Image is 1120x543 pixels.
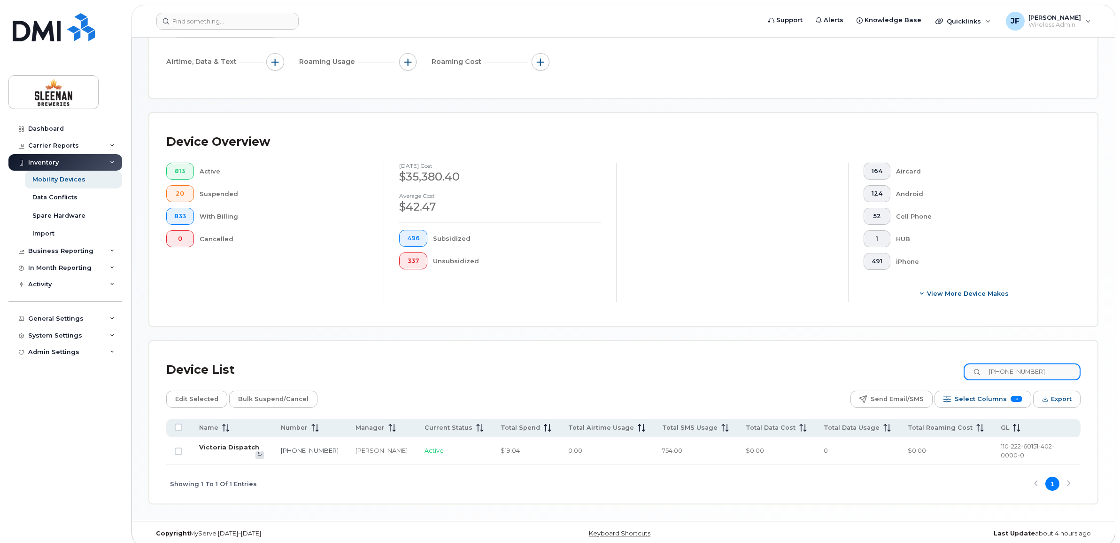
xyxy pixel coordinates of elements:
[908,424,973,432] span: Total Roaming Cost
[238,392,309,406] span: Bulk Suspend/Cancel
[1011,16,1020,27] span: JF
[174,212,186,220] span: 833
[355,424,385,432] span: Manager
[200,185,369,202] div: Suspended
[200,230,369,247] div: Cancelled
[871,392,924,406] span: Send Email/SMS
[170,477,257,491] span: Showing 1 To 1 Of 1 Entries
[1001,424,1009,432] span: GL
[872,212,882,220] span: 52
[156,13,299,30] input: Find something...
[1001,442,1054,459] span: 110-222-60151-402-0000-0
[872,258,882,265] span: 491
[746,447,764,454] span: $0.00
[174,167,186,175] span: 813
[174,190,186,197] span: 20
[299,57,358,67] span: Roaming Usage
[166,130,270,154] div: Device Overview
[935,391,1031,408] button: Select Columns 12
[199,424,218,432] span: Name
[864,185,890,202] button: 124
[1028,21,1081,29] span: Wireless Admin
[407,235,420,242] span: 496
[896,253,1066,270] div: iPhone
[864,230,890,247] button: 1
[156,530,190,537] strong: Copyright
[850,391,933,408] button: Send Email/SMS
[864,285,1066,302] button: View More Device Makes
[1051,392,1072,406] span: Export
[929,12,997,31] div: Quicklinks
[927,289,1009,298] span: View More Device Makes
[896,185,1066,202] div: Android
[399,193,601,199] h4: Average cost
[824,424,880,432] span: Total Data Usage
[850,11,928,30] a: Knowledge Base
[896,230,1066,247] div: HUB
[1028,14,1081,21] span: [PERSON_NAME]
[809,11,850,30] a: Alerts
[1011,396,1022,402] span: 12
[864,163,890,180] button: 164
[229,391,317,408] button: Bulk Suspend/Cancel
[955,392,1007,406] span: Select Columns
[200,163,369,180] div: Active
[589,530,650,537] a: Keyboard Shortcuts
[1045,477,1059,491] button: Page 1
[999,12,1097,31] div: John Fonseca
[399,163,601,169] h4: [DATE] cost
[501,424,540,432] span: Total Spend
[355,446,408,455] div: [PERSON_NAME]
[166,163,194,180] button: 813
[746,424,796,432] span: Total Data Cost
[433,252,601,269] div: Unsubsidized
[174,235,186,243] span: 0
[896,163,1066,180] div: Aircard
[166,208,194,225] button: 833
[568,447,582,454] span: 0.00
[433,230,601,247] div: Subsidized
[947,17,981,25] span: Quicklinks
[166,391,227,408] button: Edit Selected
[399,199,601,215] div: $42.47
[1033,391,1081,408] button: Export
[399,252,428,269] button: 337
[425,424,472,432] span: Current Status
[824,16,843,25] span: Alerts
[200,208,369,225] div: With Billing
[872,167,882,175] span: 164
[425,447,444,454] span: Active
[399,169,601,185] div: $35,380.40
[175,392,218,406] span: Edit Selected
[776,16,803,25] span: Support
[762,11,809,30] a: Support
[149,530,465,537] div: MyServe [DATE]–[DATE]
[864,253,890,270] button: 491
[781,530,1098,537] div: about 4 hours ago
[662,447,682,454] span: 754.00
[166,358,235,382] div: Device List
[568,424,634,432] span: Total Airtime Usage
[407,257,420,265] span: 337
[896,208,1066,225] div: Cell Phone
[908,447,926,454] span: $0.00
[662,424,718,432] span: Total SMS Usage
[255,451,264,458] a: View Last Bill
[824,447,828,454] span: 0
[166,57,239,67] span: Airtime, Data & Text
[432,57,484,67] span: Roaming Cost
[865,16,921,25] span: Knowledge Base
[281,447,339,454] a: [PHONE_NUMBER]
[166,185,194,202] button: 20
[864,208,890,225] button: 52
[166,230,194,247] button: 0
[994,530,1035,537] strong: Last Update
[964,363,1081,380] input: Search Device List ...
[872,235,882,243] span: 1
[199,443,259,451] a: Victoria Dispatch
[501,447,520,454] span: $19.04
[399,230,428,247] button: 496
[872,190,882,197] span: 124
[281,424,308,432] span: Number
